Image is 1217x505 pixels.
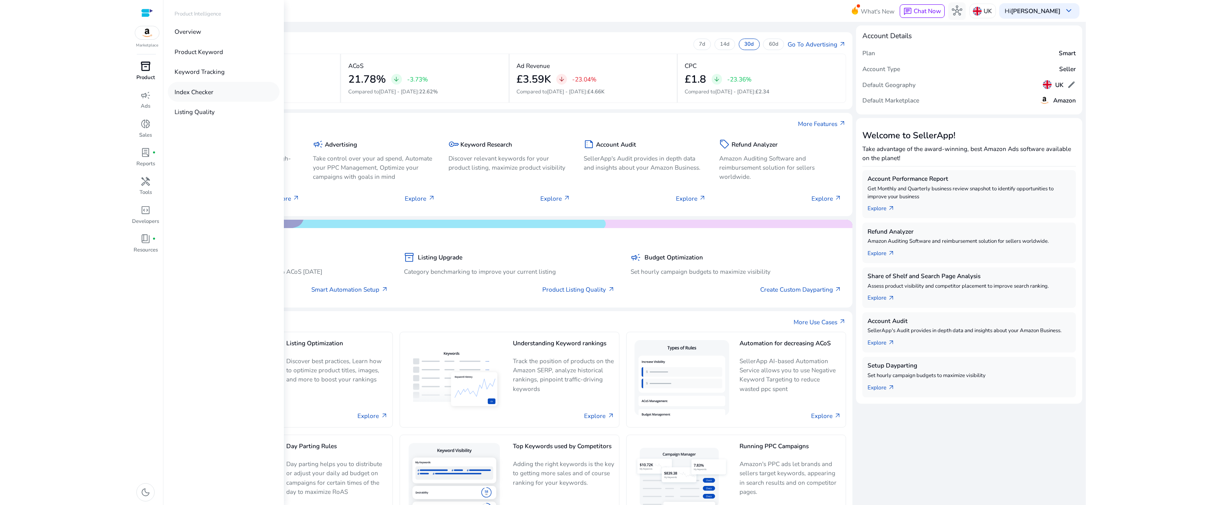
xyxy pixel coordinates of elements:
p: Set hourly campaign budgets to maximize visibility [868,372,1071,380]
span: arrow_outward [839,120,846,127]
span: arrow_outward [834,412,841,420]
p: Sales [139,132,152,139]
span: keyboard_arrow_down [1064,6,1074,16]
span: code_blocks [140,205,151,215]
span: arrow_downward [558,76,565,83]
span: arrow_outward [428,195,435,202]
h4: Account Details [862,32,912,40]
p: 7d [699,41,705,48]
p: UK [984,4,992,18]
p: Discover best practices, Learn how to optimize product titles, images, and more to boost your ran... [286,356,388,390]
h5: Advertising [325,141,357,148]
p: Overview [175,27,201,36]
h2: 21.78% [348,73,386,86]
span: dark_mode [140,487,151,497]
h5: Amazon [1053,97,1076,104]
h5: Refund Analyzer [732,141,778,148]
a: Product Listing Quality [542,285,615,294]
p: Product [136,74,155,82]
a: Create Custom Dayparting [760,285,842,294]
span: [DATE] - [DATE] [547,88,586,95]
p: Take advantage of the award-winning, best Amazon Ads software available on the planet! [862,144,1076,163]
p: Product Keyword [175,47,223,56]
h5: Setup Dayparting [868,362,1071,369]
a: campaignAds [132,88,160,117]
span: arrow_outward [381,286,388,293]
p: Explore [811,194,842,203]
h5: Top Keywords used by Competitors [513,443,614,457]
p: Product Intelligence [175,10,221,18]
h5: Default Geography [862,81,916,89]
p: 30d [744,41,754,48]
span: arrow_outward [888,250,895,257]
h5: Default Marketplace [862,97,919,104]
p: Reports [136,160,155,168]
h5: Account Performance Report [868,175,1071,182]
b: [PERSON_NAME] [1011,7,1060,15]
span: arrow_outward [888,295,895,302]
img: amazon.svg [135,26,159,39]
span: fiber_manual_record [152,237,156,241]
p: -23.36% [727,76,751,82]
a: Explorearrow_outward [868,201,902,213]
span: book_4 [140,234,151,244]
button: chatChat Now [900,4,945,18]
p: Get Monthly and Quarterly business review snapshot to identify opportunities to improve your busi... [868,185,1071,201]
span: [DATE] - [DATE] [379,88,418,95]
p: Marketplace [136,43,158,48]
p: Resources [134,246,158,254]
p: Track the position of products on the Amazon SERP, analyze historical rankings, pinpoint traffic-... [513,356,614,393]
a: lab_profilefiber_manual_recordReports [132,146,160,174]
h5: Share of Shelf and Search Page Analysis [868,273,1071,280]
h5: Smart [1059,50,1076,57]
h5: Account Audit [868,317,1071,325]
a: More Use Casesarrow_outward [794,317,846,327]
span: fiber_manual_record [152,151,156,155]
a: Explore [811,411,841,420]
h5: Account Type [862,66,900,73]
h5: Understanding Keyword rankings [513,340,614,354]
p: Compared to : [516,88,670,96]
p: Compared to : [685,88,839,96]
p: Keyword Tracking [175,67,225,76]
a: donut_smallSales [132,117,160,146]
a: Explore [357,411,388,420]
span: arrow_outward [608,286,615,293]
span: arrow_downward [713,76,720,83]
p: Adding the right keywords is the key to getting more sales and of course ranking for your keywords. [513,459,614,493]
span: £4.66K [587,88,604,95]
p: Ads [141,103,150,110]
p: Take control over your ad spend, Automate your PPC Management, Optimize your campaigns with goals... [313,154,435,181]
a: Explorearrow_outward [868,380,902,392]
p: Assess product visibility and competitor placement to improve search ranking. [868,282,1071,290]
a: Explore [584,411,614,420]
p: Listing Quality [175,107,215,116]
span: arrow_outward [563,195,571,202]
span: arrow_outward [835,195,842,202]
h5: Account Audit [596,141,636,148]
p: Amazon Auditing Software and reimbursement solution for sellers worldwide. [719,154,842,181]
p: Explore [676,194,706,203]
span: sell [719,139,730,149]
p: Category benchmarking to improve your current listing [404,267,615,276]
h5: Keyword Research [460,141,512,148]
span: donut_small [140,119,151,129]
span: arrow_outward [888,384,895,391]
h5: Listing Upgrade [418,254,462,261]
span: arrow_outward [608,412,615,420]
h2: £3.59K [516,73,551,86]
span: [DATE] - [DATE] [715,88,754,95]
span: handyman [140,176,151,187]
span: arrow_outward [293,195,300,202]
p: Index Checker [175,87,214,97]
a: handymanTools [132,174,160,203]
p: -23.04% [572,76,596,82]
span: key [448,139,459,149]
p: Compared to : [348,88,501,96]
span: hub [952,6,962,16]
h5: Seller [1059,66,1076,73]
p: Ad Revenue [516,61,550,70]
p: Explore [405,194,435,203]
p: Developers [132,218,159,226]
span: campaign [313,139,323,149]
